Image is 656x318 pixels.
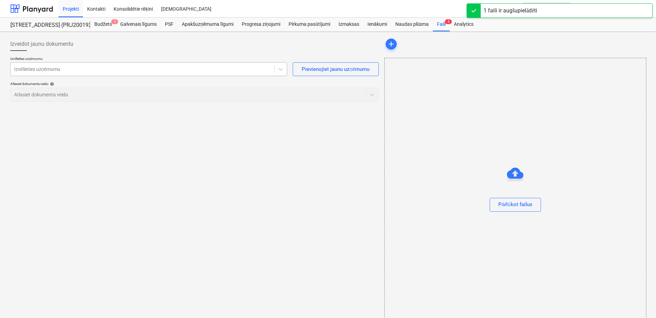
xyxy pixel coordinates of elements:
[178,18,238,31] a: Apakšuzņēmuma līgumi
[238,18,284,31] a: Progresa ziņojumi
[10,82,379,86] div: Atlasiet dokumenta veidu
[445,19,452,24] span: 5
[293,62,379,76] button: Pievienojiet jaunu uzņēmumu
[450,18,478,31] a: Analytics
[622,285,656,318] iframe: Chat Widget
[10,22,82,29] div: [STREET_ADDRESS] (PRJ2001934) 2601941
[111,19,118,24] span: 1
[433,18,450,31] a: Faili5
[302,65,370,74] div: Pievienojiet jaunu uzņēmumu
[161,18,178,31] a: PSF
[363,18,391,31] a: Ienākumi
[284,18,334,31] a: Pirkuma pasūtījumi
[334,18,363,31] a: Izmaksas
[483,7,537,15] div: 1 faili ir augšupielādēti
[116,18,161,31] a: Galvenais līgums
[49,82,54,86] span: help
[387,40,395,48] span: add
[90,18,116,31] a: Budžets1
[10,56,287,62] p: Izvēlieties uzņēmumu
[90,18,116,31] div: Budžets
[498,200,532,209] div: Pārlūkot failus
[433,18,450,31] div: Faili
[10,40,73,48] span: Izveidot jaunu dokumentu
[490,198,541,212] button: Pārlūkot failus
[391,18,433,31] a: Naudas plūsma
